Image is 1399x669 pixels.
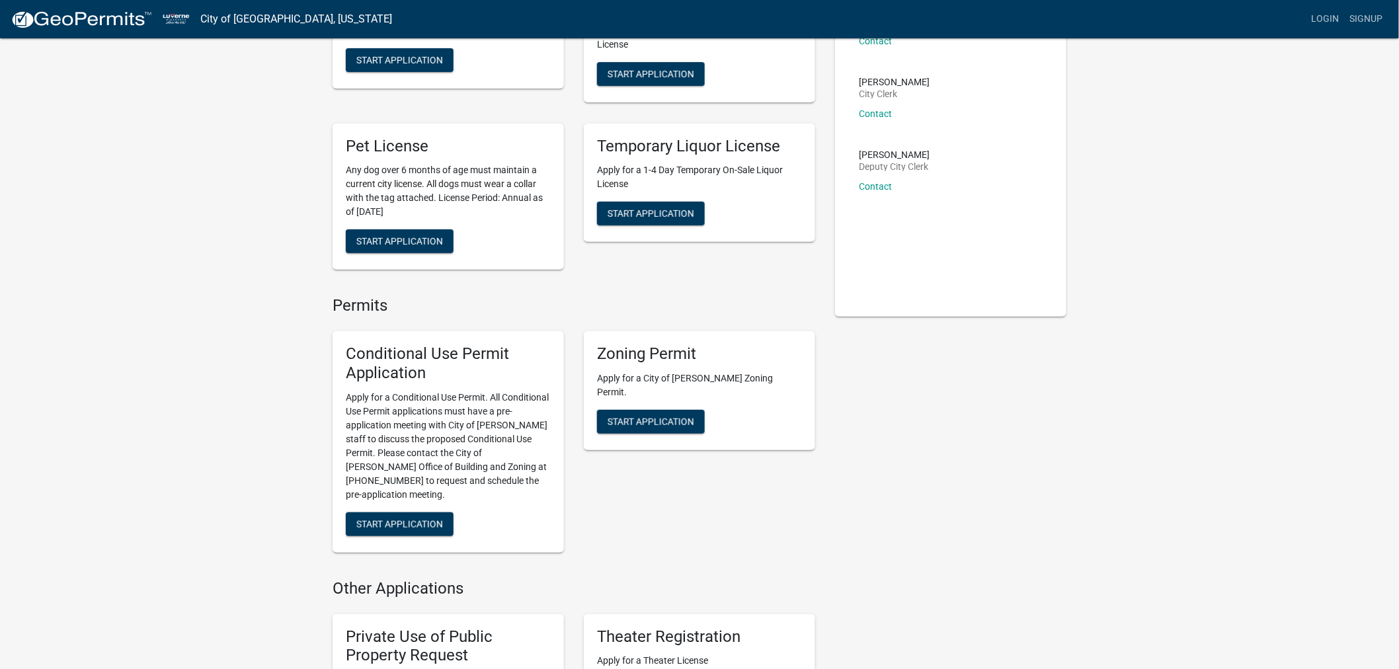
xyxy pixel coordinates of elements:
[859,162,930,171] p: Deputy City Clerk
[1306,7,1345,32] a: Login
[346,344,551,383] h5: Conditional Use Permit Application
[597,62,705,86] button: Start Application
[333,579,815,598] h4: Other Applications
[859,150,930,159] p: [PERSON_NAME]
[859,89,930,98] p: City Clerk
[356,54,443,65] span: Start Application
[333,296,815,315] h4: Permits
[346,137,551,156] h5: Pet License
[608,208,694,219] span: Start Application
[346,512,454,536] button: Start Application
[346,627,551,666] h5: Private Use of Public Property Request
[608,416,694,426] span: Start Application
[597,627,802,647] h5: Theater Registration
[346,229,454,253] button: Start Application
[163,10,190,28] img: City of Luverne, Minnesota
[859,77,930,87] p: [PERSON_NAME]
[346,163,551,219] p: Any dog over 6 months of age must maintain a current city license. All dogs must wear a collar wi...
[597,410,705,434] button: Start Application
[597,654,802,668] p: Apply for a Theater License
[346,391,551,502] p: Apply for a Conditional Use Permit. All Conditional Use Permit applications must have a pre-appli...
[597,163,802,191] p: Apply for a 1-4 Day Temporary On-Sale Liquor License
[859,36,892,46] a: Contact
[1345,7,1388,32] a: Signup
[356,236,443,247] span: Start Application
[859,108,892,119] a: Contact
[597,202,705,225] button: Start Application
[597,137,802,156] h5: Temporary Liquor License
[597,344,802,364] h5: Zoning Permit
[346,48,454,72] button: Start Application
[597,372,802,399] p: Apply for a City of [PERSON_NAME] Zoning Permit.
[608,68,694,79] span: Start Application
[356,518,443,529] span: Start Application
[859,181,892,192] a: Contact
[200,8,392,30] a: City of [GEOGRAPHIC_DATA], [US_STATE]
